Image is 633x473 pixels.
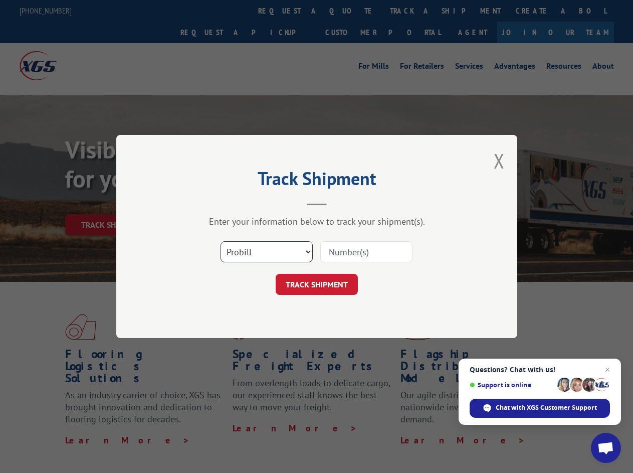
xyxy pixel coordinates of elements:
[470,381,554,389] span: Support is online
[601,364,613,376] span: Close chat
[470,399,610,418] div: Chat with XGS Customer Support
[320,241,412,262] input: Number(s)
[166,172,467,191] h2: Track Shipment
[496,403,597,412] span: Chat with XGS Customer Support
[166,216,467,227] div: Enter your information below to track your shipment(s).
[470,366,610,374] span: Questions? Chat with us!
[276,274,358,295] button: TRACK SHIPMENT
[494,147,505,174] button: Close modal
[591,433,621,463] div: Open chat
